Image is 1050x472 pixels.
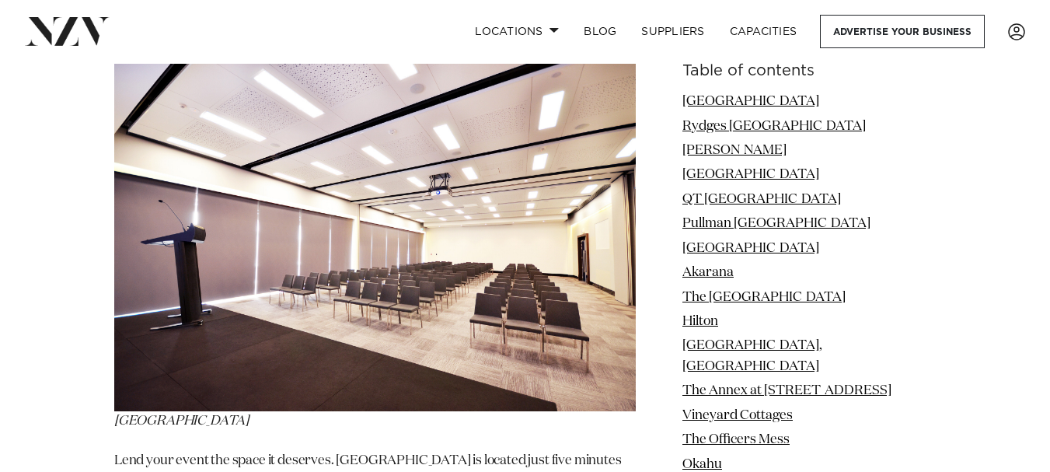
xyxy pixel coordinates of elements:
a: Hilton [682,315,718,328]
a: [GEOGRAPHIC_DATA] [682,242,819,255]
a: SUPPLIERS [629,15,717,48]
a: Capacities [717,15,810,48]
a: Advertise your business [820,15,985,48]
a: Akarana [682,266,734,279]
a: Rydges [GEOGRAPHIC_DATA] [682,119,866,132]
a: QT [GEOGRAPHIC_DATA] [682,193,841,206]
a: Locations [462,15,571,48]
h6: Table of contents [682,63,936,79]
a: [GEOGRAPHIC_DATA] [682,168,819,181]
a: Okahu [682,458,722,471]
a: Pullman [GEOGRAPHIC_DATA] [682,217,870,230]
a: BLOG [571,15,629,48]
a: [PERSON_NAME] [682,144,787,157]
a: The [GEOGRAPHIC_DATA] [682,291,846,304]
em: [GEOGRAPHIC_DATA] [114,414,249,428]
a: The Annex at [STREET_ADDRESS] [682,384,891,397]
a: The Officers Mess [682,433,790,446]
a: [GEOGRAPHIC_DATA] [682,95,819,108]
a: [GEOGRAPHIC_DATA], [GEOGRAPHIC_DATA] [682,339,822,372]
a: Vineyard Cottages [682,409,793,422]
img: nzv-logo.png [25,17,110,45]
